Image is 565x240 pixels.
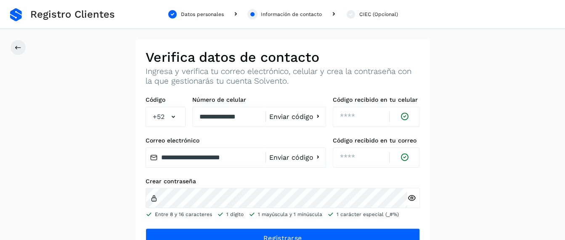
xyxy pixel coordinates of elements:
[269,113,313,120] span: Enviar código
[181,11,224,18] div: Datos personales
[146,96,186,103] label: Código
[146,67,420,86] p: Ingresa y verifica tu correo electrónico, celular y crea la contraseña con la que gestionarás tu ...
[327,211,399,218] li: 1 carácter especial (_#%)
[359,11,398,18] div: CIEC (Opcional)
[153,112,164,122] span: +52
[269,112,322,121] button: Enviar código
[269,153,322,162] button: Enviar código
[146,137,326,144] label: Correo electrónico
[192,96,326,103] label: Número de celular
[146,49,420,65] h2: Verifica datos de contacto
[146,211,212,218] li: Entre 8 y 16 caracteres
[249,211,322,218] li: 1 mayúscula y 1 minúscula
[269,154,313,161] span: Enviar código
[146,178,420,185] label: Crear contraseña
[261,11,322,18] div: Información de contacto
[333,96,420,103] label: Código recibido en tu celular
[30,8,115,21] span: Registro Clientes
[333,137,420,144] label: Código recibido en tu correo
[217,211,244,218] li: 1 dígito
